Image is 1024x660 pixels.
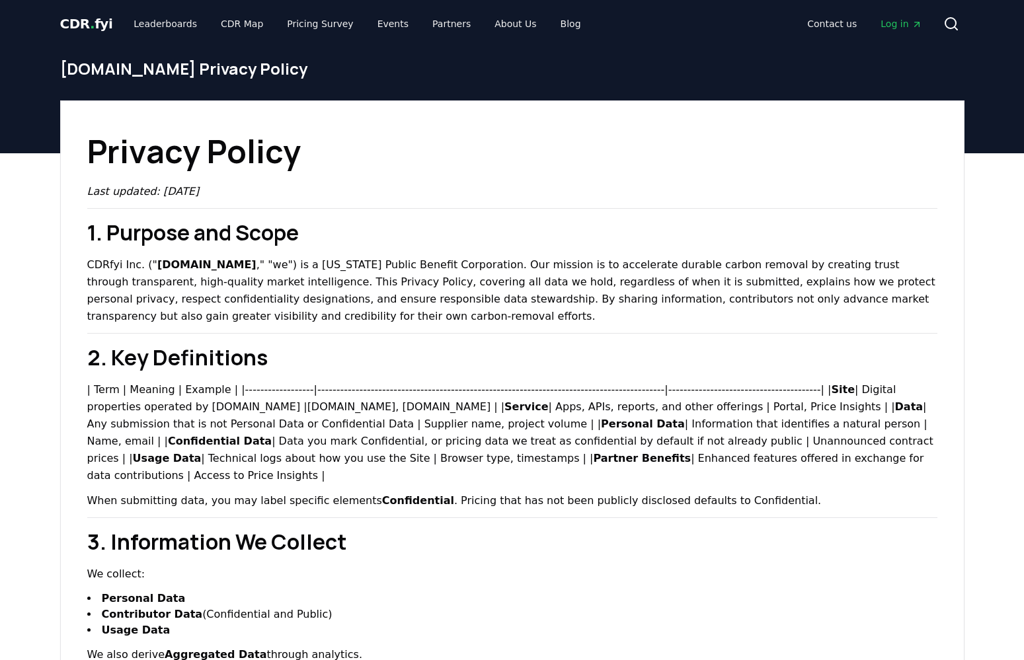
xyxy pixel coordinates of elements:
nav: Main [123,12,591,36]
a: Blog [550,12,592,36]
em: Last updated: [DATE] [87,185,200,198]
a: About Us [484,12,547,36]
h1: [DOMAIN_NAME] Privacy Policy [60,58,965,79]
a: Events [367,12,419,36]
p: We collect: [87,566,937,583]
nav: Main [797,12,932,36]
strong: Usage Data [102,624,171,636]
a: CDR.fyi [60,15,113,33]
a: Log in [870,12,932,36]
a: CDR Map [210,12,274,36]
strong: Confidential [382,494,454,507]
span: . [90,16,95,32]
strong: [DOMAIN_NAME] [157,258,256,271]
p: When submitting data, you may label specific elements . Pricing that has not been publicly disclo... [87,492,937,509]
a: Pricing Survey [276,12,364,36]
a: Leaderboards [123,12,208,36]
strong: Contributor Data [102,608,203,620]
strong: Partner Benefits [593,452,691,464]
strong: Site [831,383,855,396]
strong: Service [504,400,549,413]
span: Log in [881,17,922,30]
strong: Usage Data [133,452,202,464]
h2: 1. Purpose and Scope [87,217,937,248]
p: CDRfyi Inc. (" ," "we") is a [US_STATE] Public Benefit Corporation. Our mission is to accelerate ... [87,256,937,325]
span: CDR fyi [60,16,113,32]
h2: 3. Information We Collect [87,526,937,558]
strong: Personal Data [601,418,685,430]
li: (Confidential and Public) [87,606,937,622]
h1: Privacy Policy [87,128,937,175]
a: Partners [422,12,481,36]
p: | Term | Meaning | Example | |------------------|------------------------------------------------... [87,381,937,484]
a: Contact us [797,12,867,36]
strong: Data [895,400,924,413]
h2: 2. Key Definitions [87,342,937,373]
strong: Confidential Data [168,435,272,447]
strong: Personal Data [102,592,186,605]
a: [DOMAIN_NAME] [307,400,396,413]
